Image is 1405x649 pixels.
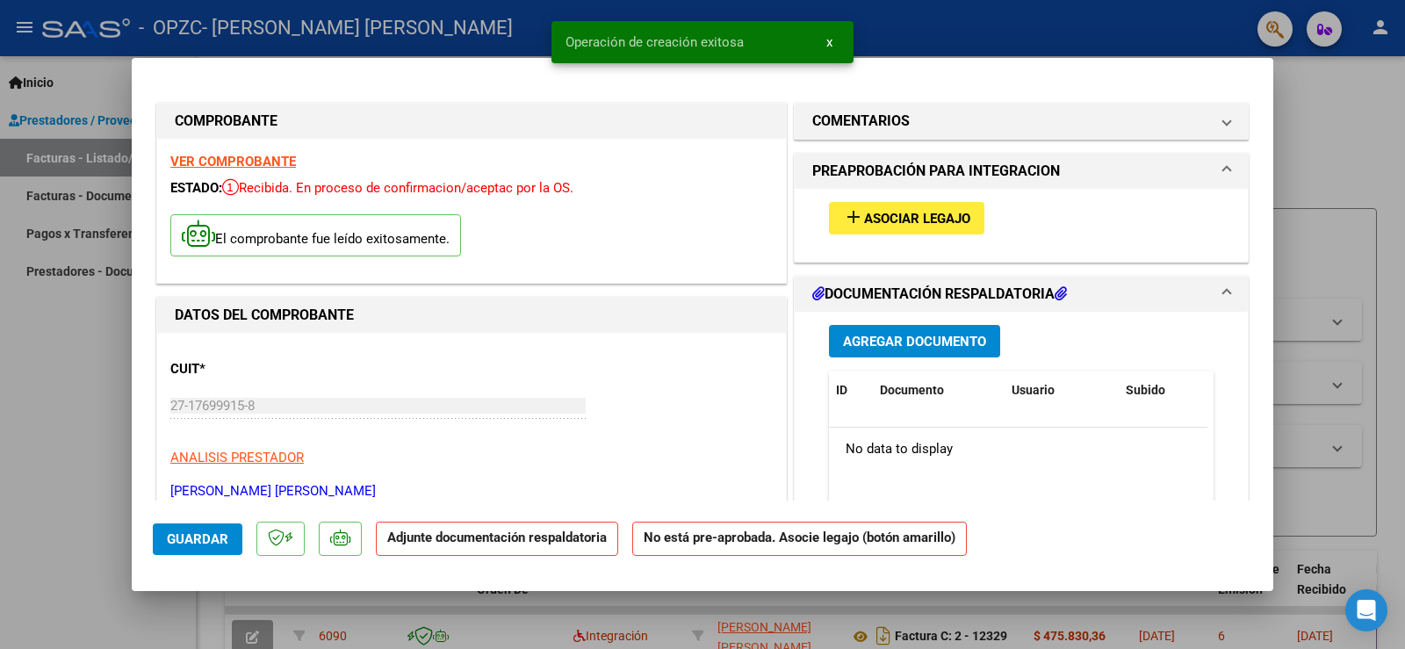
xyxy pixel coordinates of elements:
datatable-header-cell: Documento [873,371,1005,409]
strong: COMPROBANTE [175,112,277,129]
span: x [826,34,832,50]
a: VER COMPROBANTE [170,154,296,169]
p: [PERSON_NAME] [PERSON_NAME] [170,481,773,501]
button: Agregar Documento [829,325,1000,357]
datatable-header-cell: Usuario [1005,371,1119,409]
span: Agregar Documento [843,334,986,350]
button: Guardar [153,523,242,555]
button: x [812,26,847,58]
span: Recibida. En proceso de confirmacion/aceptac por la OS. [222,180,573,196]
p: El comprobante fue leído exitosamente. [170,214,461,257]
span: ID [836,383,847,397]
mat-icon: add [843,206,864,227]
span: Guardar [167,531,228,547]
span: Operación de creación exitosa [566,33,744,51]
strong: DATOS DEL COMPROBANTE [175,306,354,323]
span: ESTADO: [170,180,222,196]
h1: PREAPROBACIÓN PARA INTEGRACION [812,161,1060,182]
span: Usuario [1012,383,1055,397]
mat-expansion-panel-header: COMENTARIOS [795,104,1248,139]
div: PREAPROBACIÓN PARA INTEGRACION [795,189,1248,262]
span: ANALISIS PRESTADOR [170,450,304,465]
div: No data to display [829,428,1207,472]
datatable-header-cell: ID [829,371,873,409]
strong: No está pre-aprobada. Asocie legajo (botón amarillo) [632,522,967,556]
span: Documento [880,383,944,397]
span: Subido [1126,383,1165,397]
datatable-header-cell: Subido [1119,371,1207,409]
button: Asociar Legajo [829,202,984,234]
h1: COMENTARIOS [812,111,910,132]
strong: Adjunte documentación respaldatoria [387,530,607,545]
div: Open Intercom Messenger [1345,589,1387,631]
mat-expansion-panel-header: PREAPROBACIÓN PARA INTEGRACION [795,154,1248,189]
p: CUIT [170,359,351,379]
span: Asociar Legajo [864,211,970,227]
datatable-header-cell: Acción [1207,371,1294,409]
h1: DOCUMENTACIÓN RESPALDATORIA [812,284,1067,305]
mat-expansion-panel-header: DOCUMENTACIÓN RESPALDATORIA [795,277,1248,312]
